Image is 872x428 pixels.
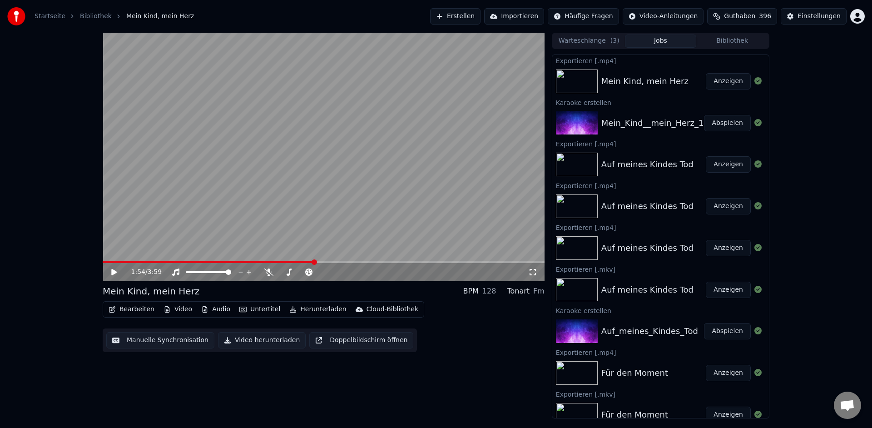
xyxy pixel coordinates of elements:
[601,75,689,88] div: Mein Kind, mein Herz
[834,392,861,419] div: Chat öffnen
[286,303,350,316] button: Herunterladen
[601,408,668,421] div: Für den Moment
[105,303,158,316] button: Bearbeiten
[601,158,694,171] div: Auf meines Kindes Tod
[309,332,413,348] button: Doppelbildschirm öffnen
[601,367,668,379] div: Für den Moment
[553,35,625,48] button: Warteschlange
[552,180,769,191] div: Exportieren [.mp4]
[148,268,162,277] span: 3:59
[430,8,481,25] button: Erstellen
[367,305,418,314] div: Cloud-Bibliothek
[552,138,769,149] div: Exportieren [.mp4]
[552,222,769,233] div: Exportieren [.mp4]
[706,156,751,173] button: Anzeigen
[706,240,751,256] button: Anzeigen
[601,242,694,254] div: Auf meines Kindes Tod
[706,198,751,214] button: Anzeigen
[706,282,751,298] button: Anzeigen
[724,12,755,21] span: Guthaben
[601,200,694,213] div: Auf meines Kindes Tod
[601,284,694,296] div: Auf meines Kindes Tod
[759,12,771,21] span: 396
[552,264,769,274] div: Exportieren [.mkv]
[706,407,751,423] button: Anzeigen
[160,303,196,316] button: Video
[106,332,214,348] button: Manuelle Synchronisation
[706,365,751,381] button: Anzeigen
[625,35,697,48] button: Jobs
[610,36,619,45] span: ( 3 )
[131,268,153,277] div: /
[126,12,194,21] span: Mein Kind, mein Herz
[601,325,698,338] div: Auf_meines_Kindes_Tod
[103,285,199,298] div: Mein Kind, mein Herz
[218,332,306,348] button: Video herunterladen
[80,12,112,21] a: Bibliothek
[623,8,704,25] button: Video-Anleitungen
[548,8,619,25] button: Häufige Fragen
[35,12,65,21] a: Startseite
[482,286,496,297] div: 128
[552,97,769,108] div: Karaoke erstellen
[601,117,704,129] div: Mein_Kind__mein_Herz_1
[35,12,194,21] nav: breadcrumb
[704,115,751,131] button: Abspielen
[533,286,545,297] div: Fm
[707,8,777,25] button: Guthaben396
[552,305,769,316] div: Karaoke erstellen
[552,347,769,358] div: Exportieren [.mp4]
[463,286,478,297] div: BPM
[552,388,769,399] div: Exportieren [.mkv]
[7,7,25,25] img: youka
[696,35,768,48] button: Bibliothek
[198,303,234,316] button: Audio
[552,55,769,66] div: Exportieren [.mp4]
[798,12,841,21] div: Einstellungen
[131,268,145,277] span: 1:54
[706,73,751,90] button: Anzeigen
[236,303,284,316] button: Untertitel
[704,323,751,339] button: Abspielen
[781,8,847,25] button: Einstellungen
[507,286,530,297] div: Tonart
[484,8,544,25] button: Importieren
